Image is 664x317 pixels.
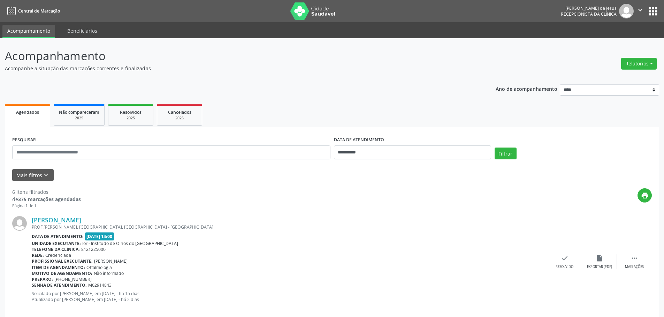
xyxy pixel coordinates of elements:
div: 2025 [59,116,99,121]
div: Página 1 de 1 [12,203,81,209]
div: Exportar (PDF) [587,264,612,269]
i:  [636,6,644,14]
b: Item de agendamento: [32,264,85,270]
button: print [638,188,652,203]
strong: 375 marcações agendadas [18,196,81,203]
span: Não informado [94,270,124,276]
i: insert_drive_file [596,254,603,262]
span: Cancelados [168,109,191,115]
span: Oftalmologia [86,264,112,270]
button: apps [647,5,659,17]
div: de [12,196,81,203]
i: keyboard_arrow_down [42,171,50,179]
span: Agendados [16,109,39,115]
div: Resolvido [556,264,573,269]
i:  [631,254,638,262]
div: 2025 [162,116,197,121]
span: [PERSON_NAME] [94,258,128,264]
button: Relatórios [621,58,657,70]
label: PESQUISAR [12,135,36,145]
b: Unidade executante: [32,240,81,246]
b: Preparo: [32,276,53,282]
p: Ano de acompanhamento [496,84,557,93]
a: Central de Marcação [5,5,60,17]
a: [PERSON_NAME] [32,216,81,224]
b: Telefone da clínica: [32,246,80,252]
span: Recepcionista da clínica [561,11,617,17]
button:  [634,4,647,18]
button: Filtrar [495,148,517,159]
span: M02914843 [88,282,112,288]
b: Data de atendimento: [32,233,84,239]
div: Mais ações [625,264,644,269]
b: Senha de atendimento: [32,282,87,288]
span: 8121225000 [81,246,106,252]
div: 6 itens filtrados [12,188,81,196]
a: Beneficiários [62,25,102,37]
span: Não compareceram [59,109,99,115]
div: PROF.[PERSON_NAME], [GEOGRAPHIC_DATA], [GEOGRAPHIC_DATA] - [GEOGRAPHIC_DATA] [32,224,547,230]
label: DATA DE ATENDIMENTO [334,135,384,145]
p: Acompanhamento [5,47,463,65]
div: [PERSON_NAME] de Jesus [561,5,617,11]
span: [PHONE_NUMBER] [54,276,92,282]
b: Profissional executante: [32,258,93,264]
i: check [561,254,568,262]
span: Credenciada [45,252,71,258]
b: Rede: [32,252,44,258]
p: Solicitado por [PERSON_NAME] em [DATE] - há 15 dias Atualizado por [PERSON_NAME] em [DATE] - há 2... [32,291,547,302]
a: Acompanhamento [2,25,55,38]
img: img [619,4,634,18]
span: Resolvidos [120,109,142,115]
button: Mais filtroskeyboard_arrow_down [12,169,54,181]
i: print [641,192,649,199]
div: 2025 [113,116,148,121]
span: [DATE] 14:00 [85,232,114,240]
b: Motivo de agendamento: [32,270,92,276]
span: Central de Marcação [18,8,60,14]
img: img [12,216,27,231]
p: Acompanhe a situação das marcações correntes e finalizadas [5,65,463,72]
span: Ior - Institudo de Olhos do [GEOGRAPHIC_DATA] [82,240,178,246]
